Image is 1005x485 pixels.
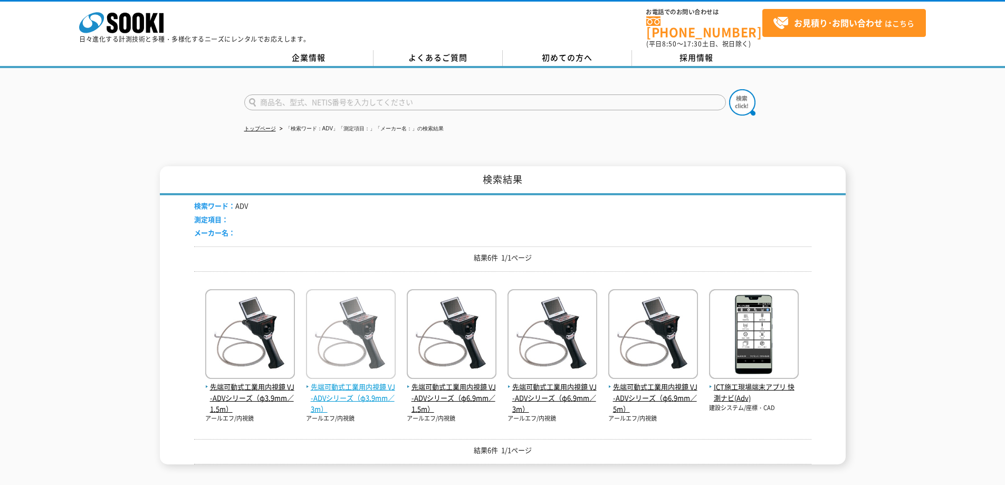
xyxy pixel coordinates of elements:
a: [PHONE_NUMBER] [646,16,762,38]
span: (平日 ～ 土日、祝日除く) [646,39,751,49]
span: 17:30 [683,39,702,49]
a: 先端可動式工業用内視鏡 VJ-ADVシリーズ（φ3.9mm／1.5m） [205,370,295,414]
img: VJ-ADVシリーズ（φ6.9mm／5m） [608,289,698,382]
img: VJ-ADVシリーズ（φ3.9mm／1.5m） [205,289,295,382]
p: 結果6件 1/1ページ [194,252,811,263]
input: 商品名、型式、NETIS番号を入力してください [244,94,726,110]
a: トップページ [244,126,276,131]
span: 先端可動式工業用内視鏡 VJ-ADVシリーズ（φ3.9mm／3m） [306,382,396,414]
span: 先端可動式工業用内視鏡 VJ-ADVシリーズ（φ6.9mm／3m） [508,382,597,414]
a: お見積り･お問い合わせはこちら [762,9,926,37]
img: VJ-ADVシリーズ（φ6.9mm／1.5m） [407,289,496,382]
a: 初めての方へ [503,50,632,66]
a: よくあるご質問 [374,50,503,66]
img: VJ-ADVシリーズ（φ3.9mm／3m） [306,289,396,382]
p: 建設システム/座標・CAD [709,404,799,413]
img: VJ-ADVシリーズ（φ6.9mm／3m） [508,289,597,382]
h1: 検索結果 [160,166,846,195]
img: 快測ナビ(Adv) [709,289,799,382]
p: アールエフ/内視鏡 [407,414,496,423]
p: 日々進化する計測技術と多種・多様化するニーズにレンタルでお応えします。 [79,36,310,42]
span: お電話でのお問い合わせは [646,9,762,15]
p: アールエフ/内視鏡 [306,414,396,423]
p: 結果6件 1/1ページ [194,445,811,456]
img: btn_search.png [729,89,755,116]
a: ICT施工現場端末アプリ 快測ナビ(Adv) [709,370,799,403]
p: アールエフ/内視鏡 [608,414,698,423]
p: アールエフ/内視鏡 [205,414,295,423]
span: はこちら [773,15,914,31]
span: 検索ワード： [194,201,235,211]
span: 先端可動式工業用内視鏡 VJ-ADVシリーズ（φ3.9mm／1.5m） [205,382,295,414]
p: アールエフ/内視鏡 [508,414,597,423]
span: 初めての方へ [542,52,592,63]
strong: お見積り･お問い合わせ [794,16,883,29]
li: ADV [194,201,248,212]
span: 8:50 [662,39,677,49]
span: 測定項目： [194,214,228,224]
a: 先端可動式工業用内視鏡 VJ-ADVシリーズ（φ6.9mm／3m） [508,370,597,414]
span: 先端可動式工業用内視鏡 VJ-ADVシリーズ（φ6.9mm／5m） [608,382,698,414]
span: メーカー名： [194,227,235,237]
li: 「検索ワード：ADV」「測定項目：」「メーカー名：」の検索結果 [277,123,444,135]
a: 先端可動式工業用内視鏡 VJ-ADVシリーズ（φ3.9mm／3m） [306,370,396,414]
span: 先端可動式工業用内視鏡 VJ-ADVシリーズ（φ6.9mm／1.5m） [407,382,496,414]
a: 採用情報 [632,50,761,66]
a: 先端可動式工業用内視鏡 VJ-ADVシリーズ（φ6.9mm／1.5m） [407,370,496,414]
span: ICT施工現場端末アプリ 快測ナビ(Adv) [709,382,799,404]
a: 企業情報 [244,50,374,66]
a: 先端可動式工業用内視鏡 VJ-ADVシリーズ（φ6.9mm／5m） [608,370,698,414]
